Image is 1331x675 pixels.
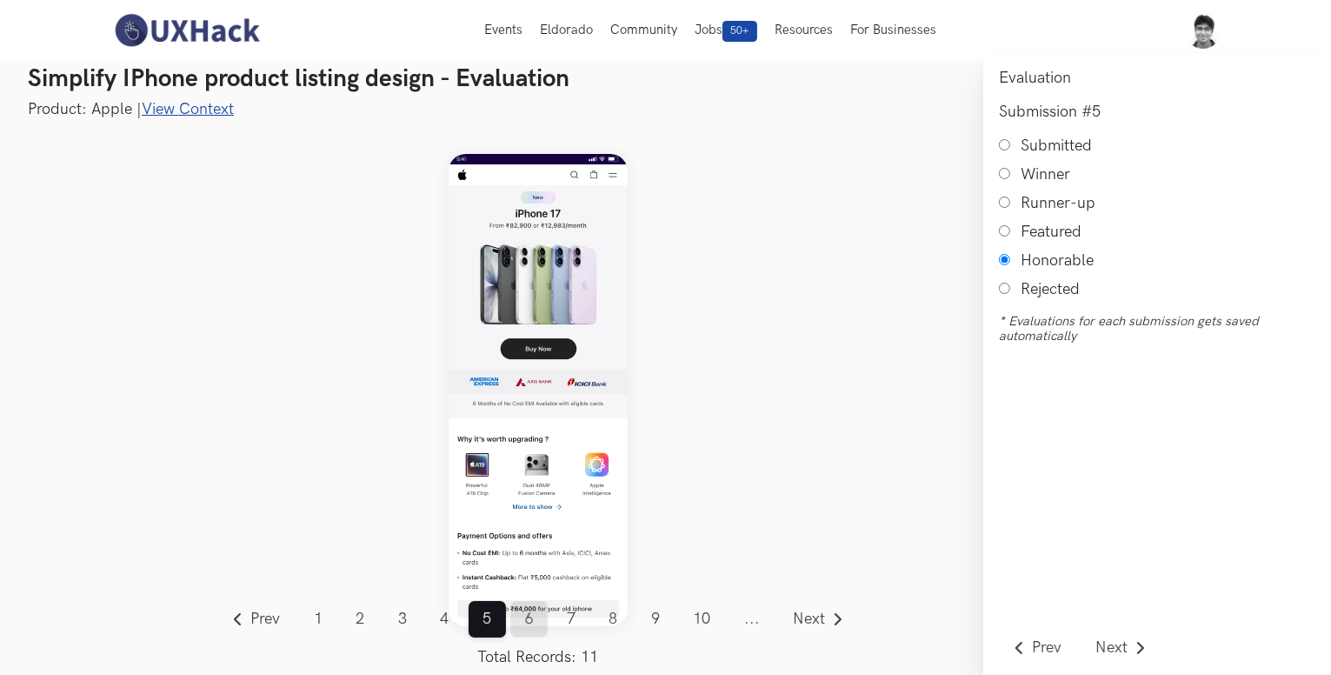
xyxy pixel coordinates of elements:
[142,100,234,118] a: View Context
[722,21,757,42] span: 50+
[1021,137,1092,155] label: Submitted
[384,601,422,638] a: Page 3
[730,601,775,638] span: ...
[28,64,1303,94] h3: Simplify IPhone product listing design - Evaluation
[217,601,295,638] a: Go to previous page
[342,601,379,638] a: Page 2
[999,103,1315,121] h6: Submission #5
[1021,251,1094,270] label: Honorable
[1021,223,1081,241] label: Featured
[595,601,632,638] a: Page 8
[999,630,1076,666] a: Go to previous submission
[1021,165,1070,184] label: Winner
[300,601,337,638] a: Page 1
[1032,640,1061,656] span: Prev
[637,601,675,638] a: Page 9
[469,601,506,638] a: Page 5
[449,154,628,626] img: Submission Image
[1081,630,1161,666] a: Go to next submission
[1021,280,1080,298] label: Rejected
[999,69,1315,87] h6: Evaluation
[110,12,264,49] img: UXHack-logo.png
[794,612,826,627] span: Next
[510,601,548,638] a: Page 6
[1095,640,1128,656] span: Next
[1185,12,1221,49] img: Your profile pic
[1021,194,1095,212] label: Runner-up
[999,630,1161,666] nav: Drawer Pagination
[779,601,859,638] a: Go to next page
[251,612,281,627] span: Prev
[553,601,590,638] a: Page 7
[28,98,1303,120] p: Product: Apple |
[426,601,463,638] a: Page 4
[679,601,725,638] a: Page 10
[217,648,859,666] label: Total Records: 11
[999,314,1315,344] label: * Evaluations for each submission gets saved automatically
[217,601,859,666] nav: Pagination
